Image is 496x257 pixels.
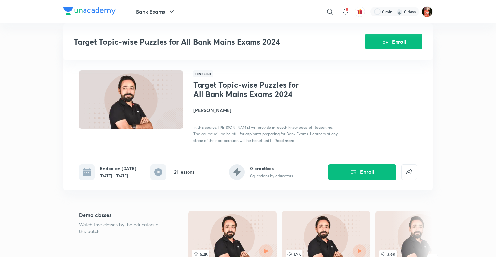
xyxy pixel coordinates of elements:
[422,6,433,17] img: Minakshi gakre
[355,7,365,17] button: avatar
[396,8,403,15] img: streak
[79,211,167,219] h5: Demo classes
[78,70,184,129] img: Thumbnail
[193,125,338,143] span: In this course, [PERSON_NAME] will provide in-depth knowledge of Reasoning. The course will be he...
[274,138,294,143] span: Read more
[193,107,339,114] h4: [PERSON_NAME]
[63,7,116,15] img: Company Logo
[100,173,136,179] p: [DATE] - [DATE]
[401,164,417,180] button: false
[63,7,116,17] a: Company Logo
[250,173,293,179] p: 0 questions by educators
[193,80,300,99] h1: Target Topic-wise Puzzles for All Bank Mains Exams 2024
[79,222,167,235] p: Watch free classes by the educators of this batch
[74,37,328,47] h3: Target Topic-wise Puzzles for All Bank Mains Exams 2024
[365,34,422,49] button: Enroll
[357,9,363,15] img: avatar
[193,70,213,77] span: Hinglish
[250,165,293,172] h6: 0 practices
[132,5,179,18] button: Bank Exams
[100,165,136,172] h6: Ended on [DATE]
[328,164,396,180] button: Enroll
[174,169,194,175] h6: 21 lessons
